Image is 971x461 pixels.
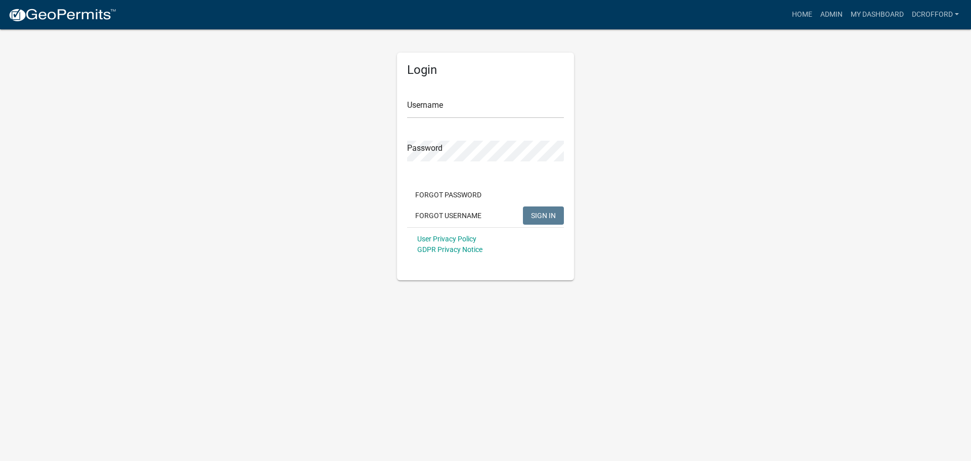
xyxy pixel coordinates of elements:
[407,186,490,204] button: Forgot Password
[847,5,908,24] a: My Dashboard
[908,5,963,24] a: dcrofford
[788,5,816,24] a: Home
[531,211,556,219] span: SIGN IN
[417,235,476,243] a: User Privacy Policy
[407,206,490,225] button: Forgot Username
[523,206,564,225] button: SIGN IN
[816,5,847,24] a: Admin
[417,245,482,254] a: GDPR Privacy Notice
[407,63,564,77] h5: Login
